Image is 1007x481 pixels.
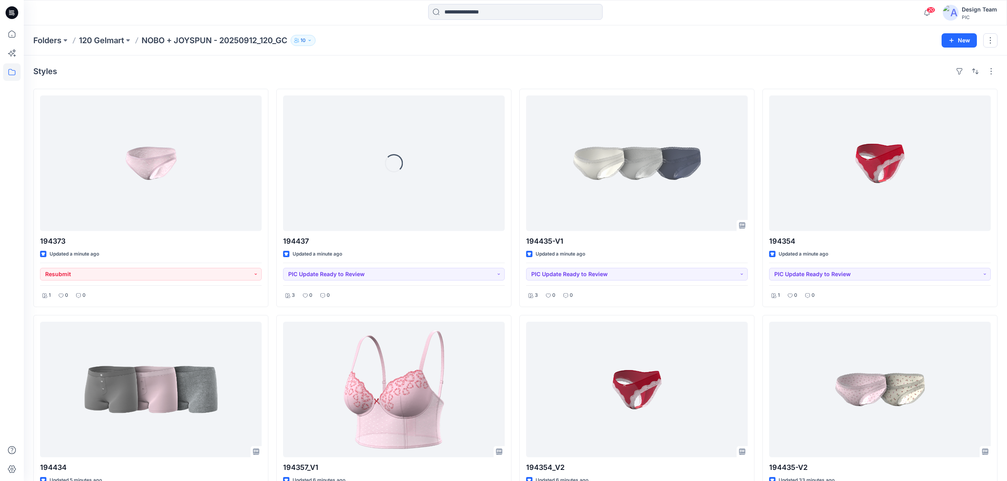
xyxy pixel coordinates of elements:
span: 20 [927,7,935,13]
div: Design Team [962,5,997,14]
p: 0 [812,291,815,300]
p: 1 [778,291,780,300]
p: 10 [301,36,306,45]
a: 194373 [40,95,262,231]
button: 10 [291,35,316,46]
a: 194435-V1 [526,95,748,231]
img: avatar [943,5,959,21]
p: 194435-V1 [526,236,748,247]
p: 0 [552,291,555,300]
a: 194435-V2 [769,322,991,457]
p: 194437 [283,236,505,247]
p: Updated a minute ago [293,250,342,258]
p: 3 [292,291,295,300]
p: Updated a minute ago [50,250,99,258]
p: Updated a minute ago [779,250,828,258]
p: 3 [535,291,538,300]
a: 194434 [40,322,262,457]
p: 0 [309,291,312,300]
p: 0 [82,291,86,300]
p: 194357_V1 [283,462,505,473]
p: Updated a minute ago [536,250,585,258]
a: 194354 [769,95,991,231]
a: 120 Gelmart [79,35,124,46]
p: 0 [570,291,573,300]
p: 194434 [40,462,262,473]
div: PIC [962,14,997,20]
button: New [942,33,977,48]
a: 194354_V2 [526,322,748,457]
a: Folders [33,35,61,46]
p: 194373 [40,236,262,247]
h4: Styles [33,67,57,76]
p: NOBO + JOYSPUN - 20250912_120_GC [142,35,287,46]
p: 1 [49,291,51,300]
p: 0 [65,291,68,300]
p: 0 [327,291,330,300]
p: 0 [794,291,797,300]
p: 194435-V2 [769,462,991,473]
p: 194354_V2 [526,462,748,473]
a: 194357_V1 [283,322,505,457]
p: 194354 [769,236,991,247]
